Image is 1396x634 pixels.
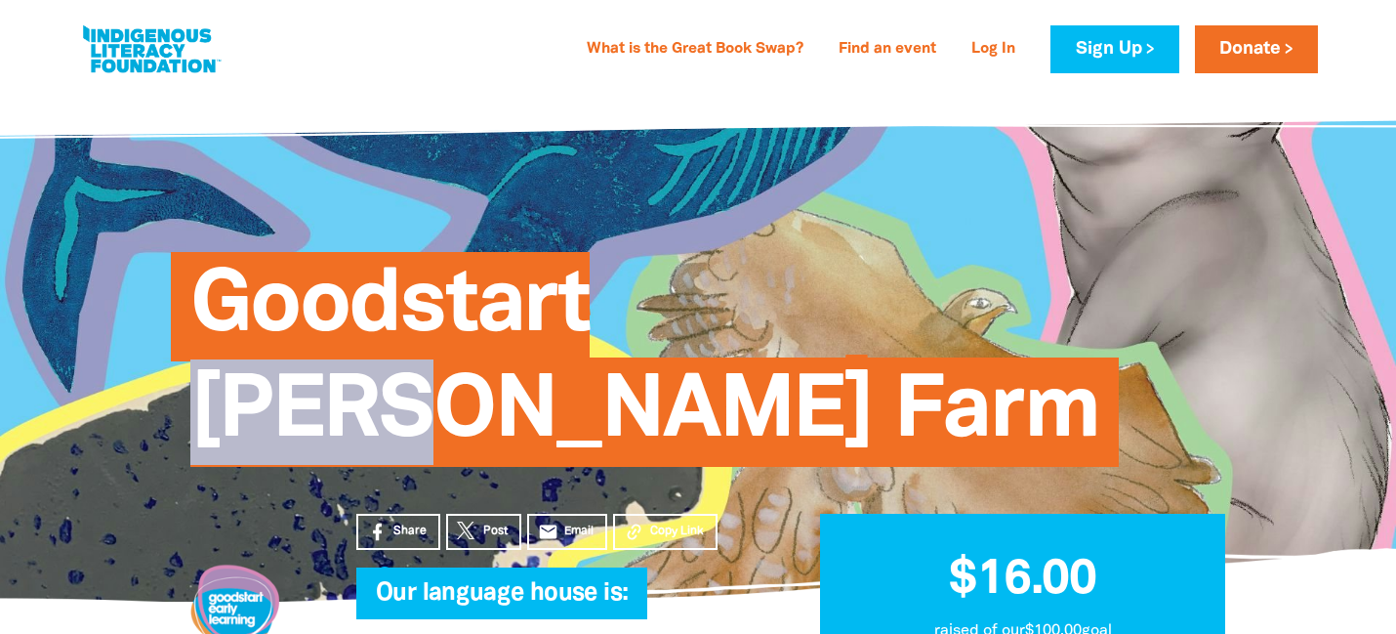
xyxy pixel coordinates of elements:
a: emailEmail [527,514,607,550]
span: Copy Link [650,523,704,540]
i: email [538,522,558,542]
span: Share [393,523,427,540]
a: Donate [1195,25,1318,73]
a: Sign Up [1050,25,1178,73]
a: Post [446,514,521,550]
a: Find an event [827,34,948,65]
span: Post [483,523,508,540]
span: Goodstart [PERSON_NAME] Farm [190,267,1099,467]
a: What is the Great Book Swap? [575,34,815,65]
a: Log In [960,34,1027,65]
button: Copy Link [613,514,718,550]
span: Our language house is: [376,582,628,619]
h6: My Team [356,600,761,612]
span: Email [564,523,594,540]
a: Share [356,514,440,550]
span: $16.00 [949,558,1096,603]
